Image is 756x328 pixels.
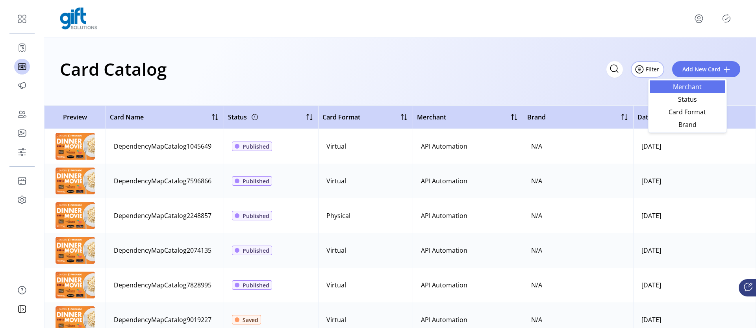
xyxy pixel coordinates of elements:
li: Brand [650,118,725,131]
div: Virtual [326,176,346,186]
td: [DATE] [633,129,728,164]
div: DependencyMapCatalog1045649 [114,142,211,151]
span: Card Format [322,112,360,122]
button: menu [732,175,745,187]
button: menu [732,209,745,222]
div: N/A [531,176,542,186]
button: menu [693,12,705,25]
span: Card Format [655,109,720,115]
span: Date Created [637,112,677,122]
span: Published [243,246,269,255]
img: logo [60,7,97,30]
span: Brand [527,112,546,122]
div: DependencyMapCatalog7596866 [114,176,211,186]
div: Physical [326,211,350,220]
button: menu [732,140,745,153]
h1: Card Catalog [60,55,167,83]
span: Merchant [655,84,720,90]
img: preview [56,202,95,229]
td: [DATE] [633,268,728,302]
div: Virtual [326,246,346,255]
div: API Automation [421,280,467,290]
div: Virtual [326,315,346,324]
div: Status [228,111,259,123]
button: Add New Card [672,61,740,77]
button: menu [732,279,745,291]
li: Merchant [650,80,725,93]
span: Published [243,281,269,289]
span: Published [243,212,269,220]
span: Preview [48,112,102,122]
img: preview [56,168,95,194]
div: N/A [531,280,542,290]
button: menu [732,244,745,257]
div: Virtual [326,142,346,151]
td: [DATE] [633,233,728,268]
div: N/A [531,211,542,220]
li: Status [650,93,725,106]
span: Filter [646,65,659,73]
td: [DATE] [633,198,728,233]
div: N/A [531,142,542,151]
div: API Automation [421,211,467,220]
span: Brand [655,121,720,128]
div: API Automation [421,176,467,186]
img: preview [56,272,95,298]
div: N/A [531,246,542,255]
div: Virtual [326,280,346,290]
div: API Automation [421,315,467,324]
div: API Automation [421,246,467,255]
span: Status [655,96,720,102]
div: API Automation [421,142,467,151]
span: Published [243,177,269,185]
button: Filter Button [631,61,664,78]
div: DependencyMapCatalog2248857 [114,211,211,220]
img: preview [56,133,95,160]
button: menu [732,313,745,326]
span: Add New Card [682,65,721,73]
button: Publisher Panel [720,12,733,25]
div: DependencyMapCatalog7828995 [114,280,211,290]
span: Saved [243,316,258,324]
img: preview [56,237,95,264]
span: Card Name [110,112,144,122]
span: Merchant [417,112,446,122]
div: N/A [531,315,542,324]
input: Search [606,61,623,78]
div: DependencyMapCatalog2074135 [114,246,211,255]
span: Published [243,142,269,151]
li: Card Format [650,106,725,118]
td: [DATE] [633,164,728,198]
div: DependencyMapCatalog9019227 [114,315,211,324]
